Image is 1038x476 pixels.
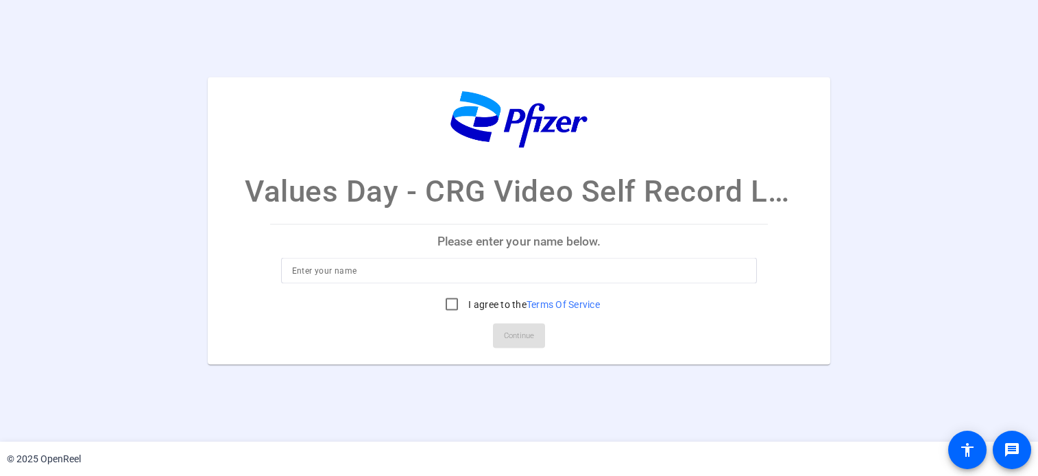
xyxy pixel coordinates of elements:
[245,168,793,213] p: Values Day - CRG Video Self Record Link
[292,262,747,278] input: Enter your name
[1004,442,1020,458] mat-icon: message
[450,91,588,148] img: company-logo
[466,297,600,311] label: I agree to the
[270,224,769,257] p: Please enter your name below.
[7,452,81,466] div: © 2025 OpenReel
[959,442,976,458] mat-icon: accessibility
[527,298,600,309] a: Terms Of Service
